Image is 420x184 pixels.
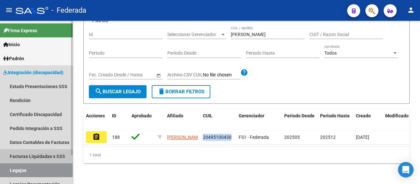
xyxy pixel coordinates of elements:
[356,113,371,118] span: Creado
[284,135,300,140] span: 202505
[383,109,412,130] datatable-header-cell: Modificado
[239,113,264,118] span: Gerenciador
[284,113,315,118] span: Periodo Desde
[200,109,236,130] datatable-header-cell: CUIL
[83,147,410,163] div: 1 total
[324,50,337,56] span: Todos
[203,72,240,78] input: Archivo CSV CUIL
[320,113,350,118] span: Periodo Hasta
[118,72,150,78] input: Fecha fin
[158,89,204,95] span: Borrar Filtros
[95,87,103,95] mat-icon: search
[109,109,129,130] datatable-header-cell: ID
[95,89,141,95] span: Buscar Legajo
[317,109,353,130] datatable-header-cell: Periodo Hasta
[89,85,147,98] button: Buscar Legajo
[167,135,202,140] span: [PERSON_NAME]
[167,32,220,37] span: Seleccionar Gerenciador
[282,109,317,130] datatable-header-cell: Periodo Desde
[167,113,183,118] span: Afiliado
[385,113,409,118] span: Modificado
[164,109,200,130] datatable-header-cell: Afiliado
[89,72,113,78] input: Fecha inicio
[236,109,282,130] datatable-header-cell: Gerenciador
[132,113,152,118] span: Aprobado
[158,87,165,95] mat-icon: delete
[239,135,269,140] span: FS1 - Federada
[3,41,20,48] span: Inicio
[3,27,37,34] span: Firma Express
[240,69,248,76] mat-icon: help
[5,6,13,14] mat-icon: menu
[92,133,100,141] mat-icon: assignment
[167,72,203,77] span: Archivo CSV CUIL
[129,109,155,130] datatable-header-cell: Aprobado
[356,135,369,140] span: [DATE]
[155,72,162,79] button: Open calendar
[320,135,336,140] span: 202512
[112,135,120,140] span: 188
[203,135,231,140] span: 20495100430
[353,109,383,130] datatable-header-cell: Creado
[398,162,413,177] div: Open Intercom Messenger
[51,3,86,18] span: - Federada
[83,109,109,130] datatable-header-cell: Acciones
[86,113,105,118] span: Acciones
[3,55,24,62] span: Padrón
[3,69,63,76] span: Integración (discapacidad)
[407,6,415,14] mat-icon: person
[152,85,210,98] button: Borrar Filtros
[203,113,213,118] span: CUIL
[112,113,116,118] span: ID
